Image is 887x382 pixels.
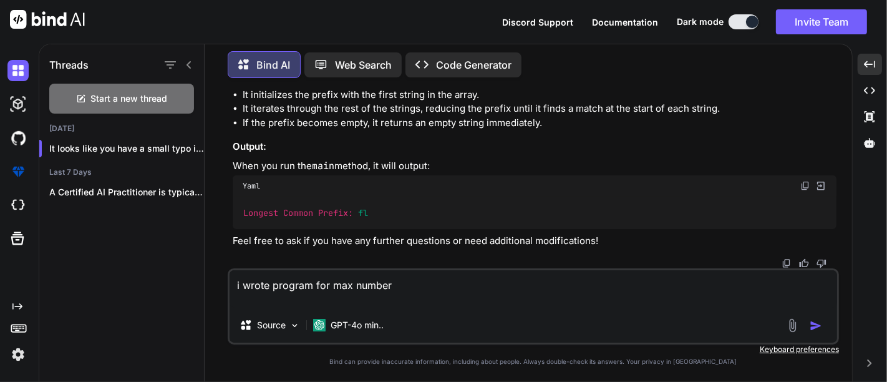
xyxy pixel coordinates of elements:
code: main [312,160,334,172]
img: attachment [785,318,800,333]
span: Start a new thread [91,92,168,105]
li: If the prefix becomes empty, it returns an empty string immediately. [243,116,836,130]
img: darkChat [7,60,29,81]
h2: [DATE] [39,124,204,134]
p: Code Generator [436,57,511,72]
img: copy [782,258,792,268]
img: premium [7,161,29,182]
span: Discord Support [502,17,573,27]
p: Source [257,319,286,331]
h1: Threads [49,57,89,72]
span: Yaml [243,181,260,191]
img: Pick Models [289,320,300,331]
img: darkAi-studio [7,94,29,115]
p: Feel free to ask if you have any further questions or need additional modifications! [233,234,836,248]
p: Keyboard preferences [228,345,839,355]
p: It looks like you have a small typo in y... [49,142,204,155]
img: copy [800,181,810,191]
span: Longest Common Prefix: [243,207,353,218]
img: cloudideIcon [7,195,29,216]
span: Documentation [592,17,658,27]
img: dislike [817,258,826,268]
p: Web Search [335,57,392,72]
img: Bind AI [10,10,85,29]
button: Discord Support [502,16,573,29]
img: GPT-4o mini [313,319,326,331]
button: Documentation [592,16,658,29]
span: fl [358,207,368,218]
img: settings [7,344,29,365]
span: Dark mode [677,16,724,28]
h2: Last 7 Days [39,167,204,177]
button: Invite Team [776,9,867,34]
p: A Certified AI Practitioner is typically someone... [49,186,204,198]
textarea: i wrote program for max number [230,270,837,308]
p: Bind can provide inaccurate information, including about people. Always double-check its answers.... [228,357,839,366]
img: Open in Browser [815,180,826,192]
img: icon [810,320,822,332]
h3: Output: [233,140,836,154]
li: It iterates through the rest of the strings, reducing the prefix until it finds a match at the st... [243,102,836,116]
p: Bind AI [256,57,290,72]
p: GPT-4o min.. [331,319,384,331]
p: When you run the method, it will output: [233,159,836,174]
li: It initializes the prefix with the first string in the array. [243,88,836,102]
img: like [799,258,809,268]
img: githubDark [7,127,29,149]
